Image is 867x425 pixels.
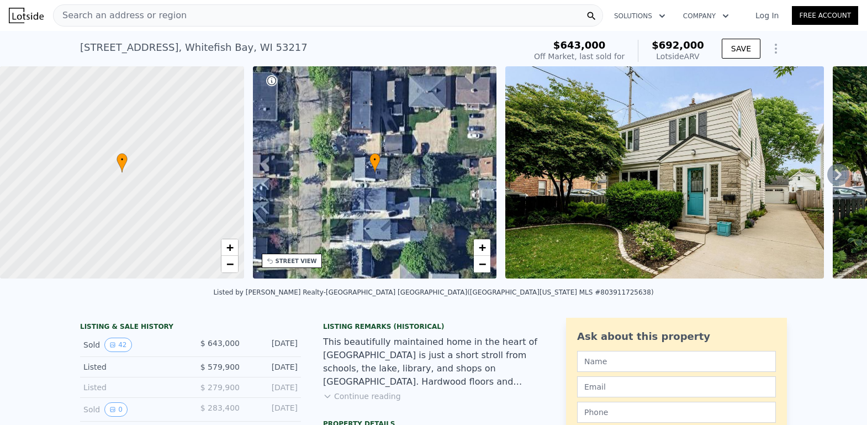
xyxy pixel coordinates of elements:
div: [DATE] [249,402,298,417]
span: $ 279,900 [200,383,240,392]
div: Off Market, last sold for [534,51,625,62]
button: SAVE [722,39,760,59]
div: [DATE] [249,338,298,352]
button: Continue reading [323,391,401,402]
img: Sale: 154110455 Parcel: 101581936 [505,66,824,279]
div: Sold [83,402,182,417]
span: $ 643,000 [200,339,240,348]
img: Lotside [9,8,44,23]
button: Show Options [765,38,787,60]
div: Sold [83,338,182,352]
button: View historical data [104,338,131,352]
span: − [479,257,486,271]
div: Listed [83,361,182,372]
a: Zoom in [221,239,238,256]
a: Zoom in [474,239,490,256]
div: Listed [83,382,182,393]
span: + [479,240,486,254]
div: Listing Remarks (Historical) [323,322,544,331]
input: Phone [577,402,776,423]
span: $ 283,400 [200,403,240,412]
div: This beautifully maintained home in the heart of [GEOGRAPHIC_DATA] is just a short stroll from sc... [323,335,544,389]
span: − [226,257,233,271]
button: View historical data [104,402,128,417]
a: Zoom out [474,256,490,272]
div: Listed by [PERSON_NAME] Realty-[GEOGRAPHIC_DATA] [GEOGRAPHIC_DATA] ([GEOGRAPHIC_DATA][US_STATE] M... [213,288,653,296]
input: Email [577,376,776,397]
div: LISTING & SALE HISTORY [80,322,301,333]
div: [STREET_ADDRESS] , Whitefish Bay , WI 53217 [80,40,308,55]
span: $643,000 [553,39,606,51]
span: $692,000 [652,39,704,51]
a: Free Account [792,6,858,25]
a: Log In [742,10,792,21]
div: Ask about this property [577,329,776,344]
button: Solutions [605,6,674,26]
input: Name [577,351,776,372]
span: $ 579,900 [200,363,240,371]
span: • [369,155,380,165]
div: [DATE] [249,361,298,372]
div: Lotside ARV [652,51,704,62]
span: • [117,155,128,165]
div: • [117,153,128,172]
a: Zoom out [221,256,238,272]
div: [DATE] [249,382,298,393]
span: Search an address or region [54,9,187,22]
span: + [226,240,233,254]
div: STREET VIEW [276,257,317,265]
div: • [369,153,380,172]
button: Company [674,6,738,26]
